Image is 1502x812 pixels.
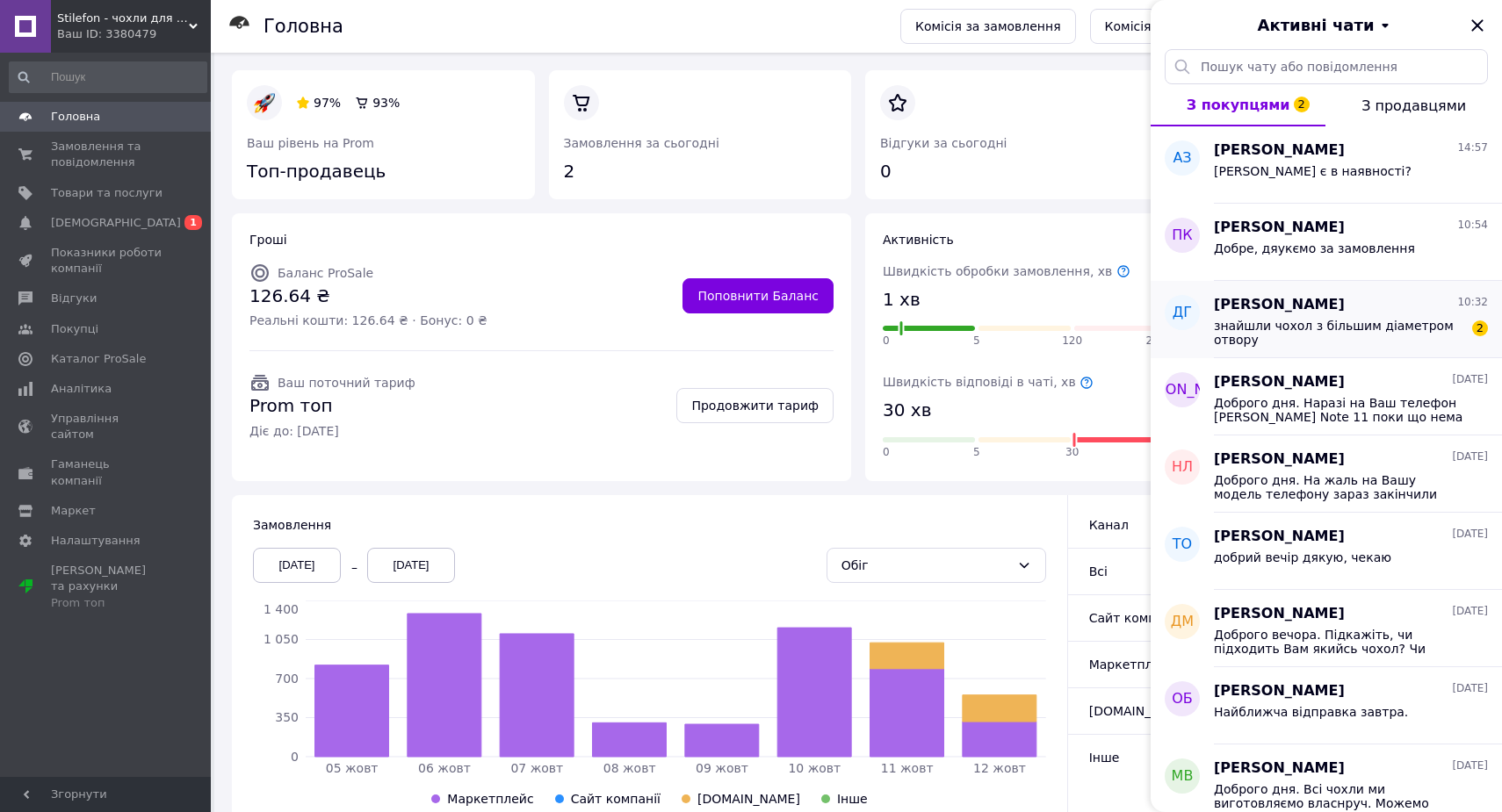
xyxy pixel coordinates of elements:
span: ПК [1172,226,1192,246]
tspan: 350 [275,710,299,724]
span: 5 [973,445,980,460]
div: [DATE] [253,548,341,583]
span: Покупці [51,321,98,337]
span: Показники роботи компанії [51,245,162,277]
span: [PERSON_NAME] [1214,449,1345,470]
span: З продавцями [1361,97,1466,114]
span: НЛ [1172,457,1193,478]
span: Всi [1089,564,1108,578]
button: ТО[PERSON_NAME][DATE]добрий вечір дякую, чекаю [1151,513,1502,590]
span: [PERSON_NAME] [1214,372,1345,392]
span: мв [1172,766,1194,787]
span: 1 хв [883,287,921,313]
span: Найближча відправка завтра. [1214,705,1408,719]
span: 2 [1472,320,1488,336]
span: [DOMAIN_NAME] [697,792,800,806]
span: ДГ [1173,303,1192,323]
span: 14:57 [1457,140,1488,155]
span: [PERSON_NAME] [1214,295,1345,315]
button: З продавцями [1325,84,1502,126]
span: 5 [973,334,980,349]
span: Відгуки [51,291,97,306]
tspan: 10 жовт [788,761,841,775]
span: [DATE] [1452,758,1488,773]
span: Добре, дяукємо за замовлення [1214,241,1415,255]
input: Пошук [9,61,207,93]
span: [PERSON_NAME] [1214,527,1345,547]
span: 0 [883,334,890,349]
tspan: 1 400 [264,602,299,616]
span: Доброго дня. Всі чохли ми виготовляємо власнруч. Можемо зробити чохол на Ваш телефон з силікону -... [1214,782,1463,810]
span: [DATE] [1452,372,1488,387]
span: Маркетплейс [1089,658,1175,672]
tspan: 0 [291,750,299,764]
span: Налаштування [51,533,141,549]
span: 10:32 [1457,295,1488,310]
tspan: 700 [275,672,299,686]
tspan: 05 жовт [326,761,379,775]
tspan: 07 жовт [510,761,563,775]
button: З покупцями2 [1151,84,1325,126]
button: ДГ[PERSON_NAME]10:32знайшли чохол з більшим діаметром отвору2 [1151,281,1502,358]
button: Активні чати [1200,14,1453,37]
span: ДМ [1171,612,1194,632]
span: Баланс ProSale [278,266,373,280]
button: ОБ[PERSON_NAME][DATE]Найближча відправка завтра. [1151,667,1502,744]
span: 0 [883,445,890,460]
button: Закрити [1467,15,1488,36]
span: [DEMOGRAPHIC_DATA] [51,215,181,231]
span: знайшли чохол з більшим діаметром отвору [1214,319,1463,347]
span: Сайт компанії [1089,611,1179,625]
span: Активні чати [1257,14,1374,37]
span: [PERSON_NAME] та рахунки [51,563,162,611]
span: 97% [314,96,341,110]
span: Каталог ProSale [51,351,146,367]
a: Продовжити тариф [676,388,834,423]
span: [DATE] [1452,681,1488,696]
span: Маркет [51,503,96,519]
tspan: 11 жовт [881,761,934,775]
span: Prom топ [249,393,415,419]
span: Ваш поточний тариф [278,376,415,390]
span: [PERSON_NAME] [1214,140,1345,161]
button: ДМ[PERSON_NAME][DATE]Доброго вечора. Підкажіть, чи підходить Вам якийсь чохол? Чи почекаєте коли ... [1151,590,1502,667]
span: 2 [1294,97,1310,112]
button: НЛ[PERSON_NAME][DATE]Доброго дня. На жаль на Вашу модель телефону зараз закінчили чохли основи. Н... [1151,435,1502,513]
span: Головна [51,109,100,125]
span: [DOMAIN_NAME] [1089,704,1192,718]
span: Швидкість обробки замовлення, хв [883,264,1130,278]
span: АЗ [1173,148,1191,169]
span: 30 [1065,445,1079,460]
span: Маркетплейс [447,792,533,806]
span: Інше [837,792,868,806]
span: Гроші [249,233,287,247]
span: [DATE] [1452,527,1488,542]
span: ОБ [1172,689,1193,709]
span: Реальні кошти: 126.64 ₴ · Бонус: 0 ₴ [249,312,487,329]
button: ПК[PERSON_NAME]10:54Добре, дяукємо за замовлення [1151,204,1502,281]
span: Stilefon - чохли для телефонів [57,11,189,26]
button: [PERSON_NAME][PERSON_NAME][DATE]Доброго дня. Наразі на Ваш телефон [PERSON_NAME] Note 11 поки що ... [1151,358,1502,435]
span: 120 [1062,334,1082,349]
span: Сайт компанії [571,792,661,806]
span: [PERSON_NAME] [1214,218,1345,238]
tspan: 06 жовт [418,761,471,775]
span: Аналітика [51,381,112,397]
tspan: 1 050 [264,632,299,646]
span: 240 [1146,334,1166,349]
span: 93% [372,96,400,110]
span: [PERSON_NAME] [1124,380,1241,400]
tspan: 09 жовт [696,761,748,775]
span: 10:54 [1457,218,1488,233]
a: Комісія на сайті компанії [1090,9,1282,44]
span: Інше [1089,751,1120,765]
span: Діє до: [DATE] [249,422,415,440]
div: Ваш ID: 3380479 [57,26,211,42]
span: Управління сайтом [51,411,162,442]
div: [DATE] [367,548,455,583]
span: [PERSON_NAME] [1214,604,1345,624]
span: З покупцями [1187,97,1290,113]
span: Товари та послуги [51,185,162,201]
span: Швидкість відповіді в чаті, хв [883,375,1094,389]
span: Замовлення та повідомлення [51,139,162,170]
